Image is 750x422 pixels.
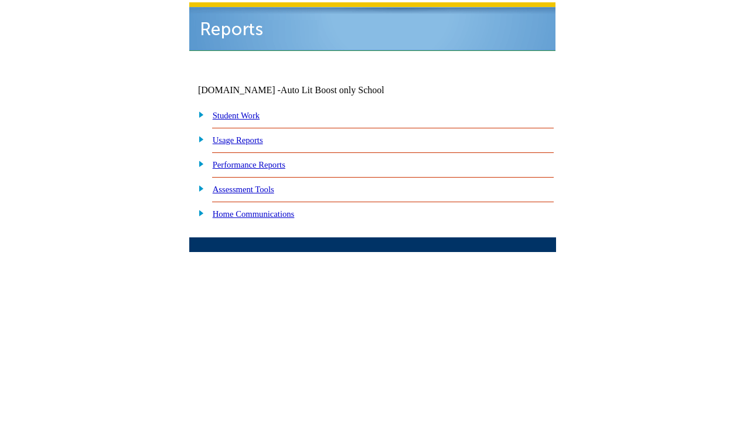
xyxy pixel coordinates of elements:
a: Assessment Tools [213,185,274,194]
img: plus.gif [192,183,204,193]
img: plus.gif [192,158,204,169]
td: [DOMAIN_NAME] - [198,85,414,96]
nobr: Auto Lit Boost only School [281,85,384,95]
a: Home Communications [213,209,295,219]
a: Performance Reports [213,160,285,169]
img: plus.gif [192,207,204,218]
a: Usage Reports [213,135,263,145]
img: header [189,2,555,51]
img: plus.gif [192,109,204,120]
a: Student Work [213,111,260,120]
img: plus.gif [192,134,204,144]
